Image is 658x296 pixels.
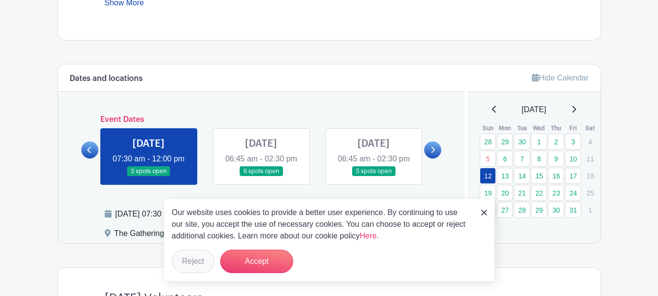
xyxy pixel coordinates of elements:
[220,250,293,273] button: Accept
[70,74,143,83] h6: Dates and locations
[565,185,581,201] a: 24
[480,151,496,167] a: 5
[496,123,513,133] th: Mon
[514,134,530,150] a: 30
[480,185,496,201] a: 19
[172,250,214,273] button: Reject
[532,74,588,82] a: Hide Calendar
[582,151,598,166] p: 11
[480,168,496,184] a: 12
[481,210,487,216] img: close_button-5f87c8562297e5c2d7936805f587ecaba9071eb48480494691a3f1689db116b3.svg
[565,202,581,218] a: 31
[548,185,564,201] a: 23
[98,115,425,124] h6: Event Dates
[548,151,564,167] a: 9
[531,168,547,184] a: 15
[513,123,530,133] th: Tue
[565,168,581,184] a: 17
[480,134,496,150] a: 28
[497,168,513,184] a: 13
[514,202,530,218] a: 28
[582,202,598,217] p: 1
[114,228,185,243] div: The Gathering Cafe,
[582,134,598,149] p: 4
[548,202,564,218] a: 30
[530,123,547,133] th: Wed
[115,208,448,220] div: [DATE] 07:30 am to 12:00 pm
[582,168,598,183] p: 18
[547,123,564,133] th: Thu
[548,168,564,184] a: 16
[531,185,547,201] a: 22
[565,151,581,167] a: 10
[582,185,598,200] p: 25
[360,232,377,240] a: Here
[514,151,530,167] a: 7
[564,123,582,133] th: Fri
[565,134,581,150] a: 3
[531,202,547,218] a: 29
[497,134,513,150] a: 29
[514,168,530,184] a: 14
[531,151,547,167] a: 8
[582,123,599,133] th: Sat
[531,134,547,150] a: 1
[497,202,513,218] a: 27
[522,104,546,116] span: [DATE]
[497,185,513,201] a: 20
[497,151,513,167] a: 6
[172,207,471,242] p: Our website uses cookies to provide a better user experience. By continuing to use our site, you ...
[514,185,530,201] a: 21
[548,134,564,150] a: 2
[479,123,496,133] th: Sun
